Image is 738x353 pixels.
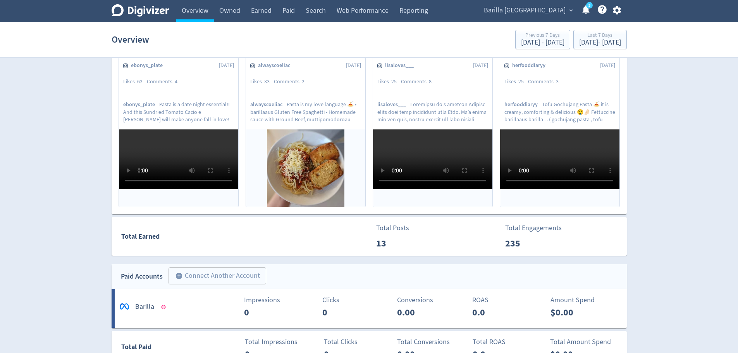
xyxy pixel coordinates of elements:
span: lisaloves___ [385,62,418,69]
p: 13 [376,236,421,250]
span: 33 [264,78,270,85]
span: ebonys_plate [131,62,167,69]
p: Total Impressions [245,337,315,347]
span: Barilla [GEOGRAPHIC_DATA] [484,4,566,17]
div: Comments [274,78,309,86]
span: 25 [391,78,397,85]
div: Paid Accounts [121,271,163,282]
a: Total EarnedTotal Posts13Total Engagements235 [112,217,627,256]
span: 3 [556,78,559,85]
div: Likes [377,78,401,86]
p: 235 [505,236,550,250]
a: Connect Another Account [163,269,266,284]
span: expand_more [568,7,575,14]
div: Comments [401,78,436,86]
p: Total Engagements [505,223,562,233]
p: Loremipsu do s ametcon Adipisc elits doei temp incididunt utla Etdo. Ma’a enima min ven quis, nos... [377,101,488,122]
span: [DATE] [473,62,488,69]
p: $0.00 [550,305,595,319]
span: alwayscoeliac [250,101,287,108]
span: add_circle [175,272,183,280]
p: Total Amount Spend [550,337,620,347]
span: 8 [429,78,432,85]
span: herfooddiaryy [512,62,550,69]
p: Total Posts [376,223,421,233]
text: 5 [588,3,590,8]
p: ROAS [472,295,542,305]
p: 0 [322,305,367,319]
a: herfooddiaryy[DATE]Likes25Comments3herfooddiaryyTofu Gochujang Pasta 🍝 it is creamy, comforting &... [500,57,619,207]
button: Barilla [GEOGRAPHIC_DATA] [481,4,575,17]
button: Previous 7 Days[DATE] - [DATE] [515,30,570,49]
a: ebonys_plate[DATE]Likes62Comments4ebonys_platePasta is a date night essential!! And this Sundried... [119,57,238,207]
p: Total Clicks [324,337,394,347]
p: Clicks [322,295,392,305]
button: Connect Another Account [169,267,266,284]
div: Likes [123,78,147,86]
p: Amount Spend [550,295,621,305]
div: Previous 7 Days [521,33,564,39]
span: ebonys_plate [123,101,159,108]
span: 25 [518,78,524,85]
span: lisaloves___ [377,101,410,108]
div: Likes [250,78,274,86]
p: Conversions [397,295,467,305]
span: alwayscoeliac [258,62,294,69]
div: [DATE] - [DATE] [521,39,564,46]
div: Comments [147,78,182,86]
span: [DATE] [600,62,615,69]
div: [DATE] - [DATE] [579,39,621,46]
span: 4 [175,78,177,85]
span: Data last synced: 29 Jul 2024, 10:01pm (AEST) [161,305,168,309]
a: lisaloves___[DATE]Likes25Comments8lisaloves___Loremipsu do s ametcon Adipisc elits doei temp inci... [373,57,492,207]
p: Total ROAS [473,337,543,347]
span: 62 [137,78,143,85]
p: Impressions [244,295,314,305]
a: *BarillaImpressions0Clicks0Conversions0.00ROAS0.0Amount Spend$0.00 [112,289,627,328]
p: 0.00 [397,305,442,319]
p: 0 [244,305,289,319]
button: Last 7 Days[DATE]- [DATE] [573,30,627,49]
h5: Barilla [135,302,154,312]
p: Pasta is my love language 🍝 • barillaaus Gluten Free Spaghetti • Homemade sauce with Ground Beef,... [250,101,361,122]
span: [DATE] [346,62,361,69]
p: Tofu Gochujang Pasta 🍝 it is creamy, comforting & delicious 🤤🤌🏻 Fettuccine barillaaus barilla . .... [504,101,615,122]
div: Likes [504,78,528,86]
a: alwayscoeliac[DATE]Likes33Comments2alwayscoeliacPasta is my love language 🍝 • barillaaus Gluten F... [246,57,365,207]
h1: Overview [112,27,149,52]
div: Total Earned [112,231,369,242]
span: herfooddiaryy [504,101,542,108]
a: 5 [586,2,593,9]
p: Total Conversions [397,337,467,347]
p: Pasta is a date night essential!! And this Sundried Tomato Cacio e [PERSON_NAME] will make anyone... [123,101,234,122]
div: Comments [528,78,563,86]
span: [DATE] [219,62,234,69]
div: Last 7 Days [579,33,621,39]
p: 0.0 [472,305,517,319]
span: 2 [302,78,304,85]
